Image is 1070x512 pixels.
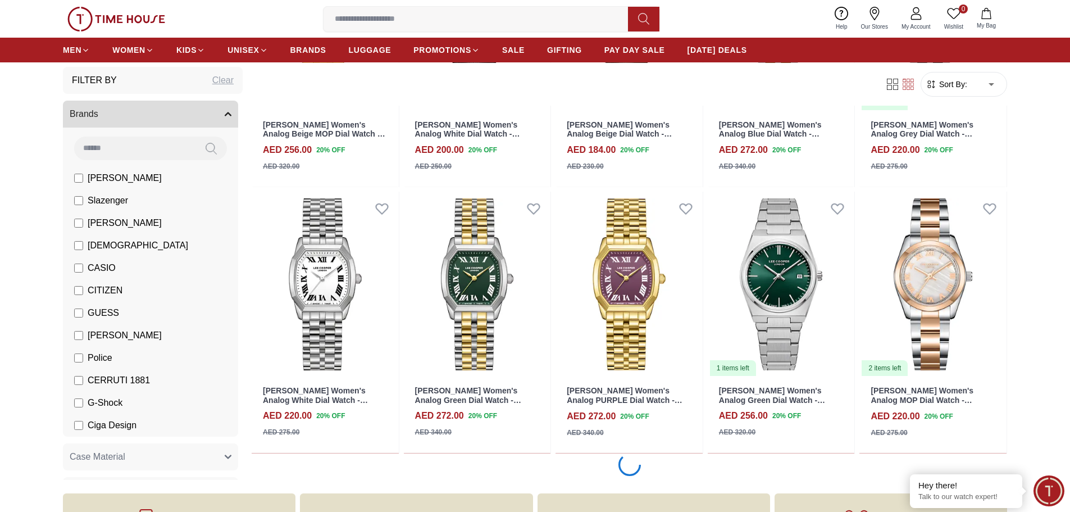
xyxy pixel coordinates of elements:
a: [PERSON_NAME] Women's Analog PURPLE Dial Watch - LC08201.180 [567,386,682,414]
button: Case Material [63,443,238,470]
a: WOMEN [112,40,154,60]
input: G-Shock [74,398,83,407]
a: GIFTING [547,40,582,60]
div: AED 275.00 [263,427,299,437]
a: [PERSON_NAME] Women's Analog White Dial Watch - LC08202.431 [415,120,520,148]
p: Talk to our watch expert! [918,492,1014,502]
span: Slazenger [88,194,128,207]
span: 20 % OFF [925,411,953,422]
input: CASIO [74,264,83,273]
div: AED 230.00 [567,161,603,171]
h4: AED 200.00 [415,143,464,157]
input: Slazenger [74,196,83,205]
div: Chat Widget [1033,475,1064,506]
a: [PERSON_NAME] Women's Analog Green Dial Watch - LC08201.270 [415,386,521,414]
input: Police [74,354,83,363]
span: Ciga Design [88,419,136,432]
span: [PERSON_NAME] [88,171,162,185]
div: 2 items left [862,360,908,376]
span: Help [831,22,852,31]
a: BRANDS [290,40,326,60]
span: 20 % OFF [468,145,497,155]
span: [PERSON_NAME] [88,329,162,342]
span: [PERSON_NAME] [88,216,162,230]
span: CITIZEN [88,284,122,297]
h4: AED 256.00 [719,409,768,423]
div: AED 340.00 [719,161,755,171]
div: 1 items left [710,360,756,376]
div: AED 320.00 [263,161,299,171]
div: AED 320.00 [719,427,755,437]
a: Help [829,4,854,33]
a: [PERSON_NAME] Women's Analog Grey Dial Watch - LC08201.360 [871,120,973,148]
div: AED 275.00 [871,428,907,438]
h4: AED 272.00 [567,410,616,423]
span: 0 [959,4,968,13]
span: GUESS [88,306,119,320]
button: Sort By: [926,79,967,90]
span: CERRUTI 1881 [88,374,150,387]
span: PROMOTIONS [413,44,471,56]
span: 20 % OFF [316,411,345,421]
h4: AED 220.00 [871,410,919,423]
h4: AED 220.00 [871,143,919,157]
span: Wishlist [940,22,968,31]
span: CASIO [88,261,116,275]
input: [PERSON_NAME] [74,219,83,228]
input: [DEMOGRAPHIC_DATA] [74,241,83,250]
input: Ciga Design [74,421,83,430]
h4: AED 272.00 [719,143,768,157]
span: [DATE] DEALS [687,44,747,56]
a: [PERSON_NAME] Women's Analog Blue Dial Watch - LC08201.590 [719,120,822,148]
a: LUGGAGE [349,40,391,60]
span: KIDS [176,44,197,56]
img: Lee Cooper Women's Analog White Dial Watch - LC08201.330 [252,192,399,377]
span: My Account [897,22,935,31]
span: PAY DAY SALE [604,44,665,56]
a: [PERSON_NAME] Women's Analog Beige MOP Dial Watch - LC08204.120 [263,120,385,148]
span: [DEMOGRAPHIC_DATA] [88,239,188,252]
a: PROMOTIONS [413,40,480,60]
h4: AED 256.00 [263,143,312,157]
div: AED 275.00 [871,161,907,171]
a: [PERSON_NAME] Women's Analog Green Dial Watch - LC08195.370 [719,386,825,414]
div: AED 340.00 [415,427,452,437]
button: My Bag [970,6,1003,32]
button: Case Color [63,477,238,504]
a: Our Stores [854,4,895,33]
a: [PERSON_NAME] Women's Analog White Dial Watch - LC08201.330 [263,386,368,414]
a: [DATE] DEALS [687,40,747,60]
span: WOMEN [112,44,145,56]
input: [PERSON_NAME] [74,174,83,183]
h4: AED 220.00 [263,409,312,423]
div: Clear [212,74,234,87]
span: LUGGAGE [349,44,391,56]
span: My Bag [972,21,1000,30]
a: UNISEX [227,40,267,60]
a: 0Wishlist [937,4,970,33]
input: CITIZEN [74,286,83,295]
span: MEN [63,44,81,56]
img: Lee Cooper Women's Analog Green Dial Watch - LC08201.270 [404,192,551,377]
div: AED 340.00 [567,428,603,438]
img: Lee Cooper Women's Analog Green Dial Watch - LC08195.370 [708,192,855,377]
span: SALE [502,44,525,56]
a: Lee Cooper Women's Analog MOP Dial Watch - LC08190.5202 items left [859,192,1007,377]
img: Lee Cooper Women's Analog MOP Dial Watch - LC08190.520 [859,192,1007,377]
img: Lee Cooper Women's Analog PURPLE Dial Watch - LC08201.180 [556,192,703,377]
span: 20 % OFF [620,145,649,155]
a: SALE [502,40,525,60]
button: Brands [63,101,238,128]
span: Sort By: [937,79,967,90]
span: 20 % OFF [468,411,497,421]
span: Brands [70,107,98,121]
h3: Filter By [72,74,117,87]
a: Lee Cooper Women's Analog Green Dial Watch - LC08195.3701 items left [708,192,855,377]
a: MEN [63,40,90,60]
span: 20 % OFF [925,145,953,155]
span: 20 % OFF [772,145,801,155]
input: CERRUTI 1881 [74,376,83,385]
